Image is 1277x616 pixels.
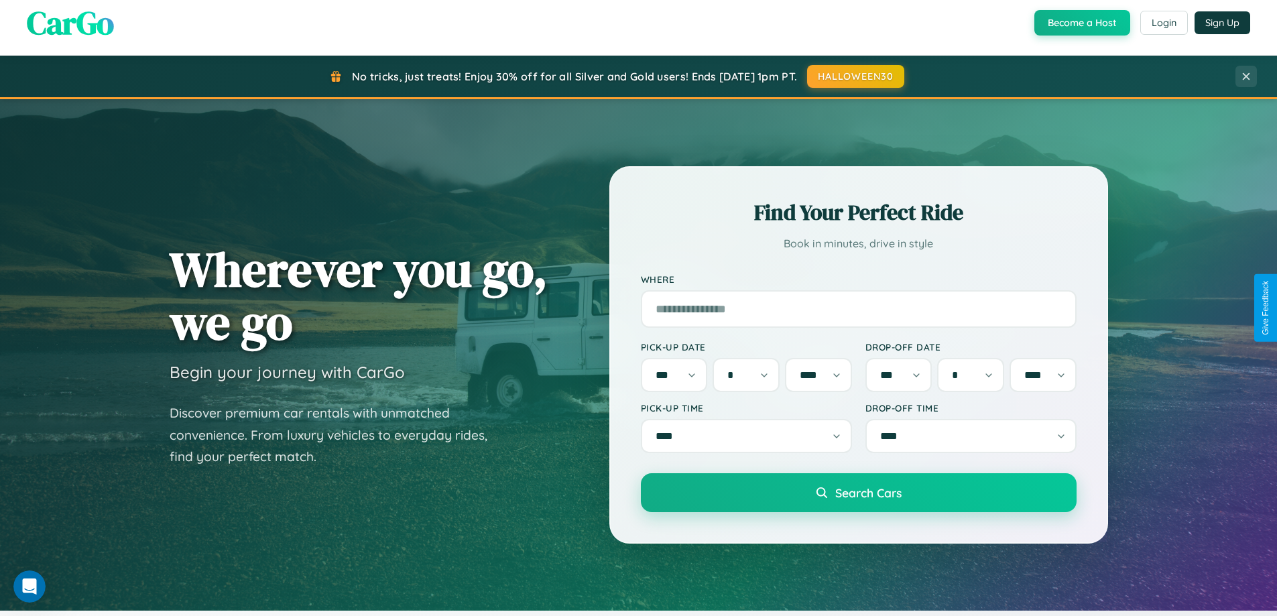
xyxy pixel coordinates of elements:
p: Discover premium car rentals with unmatched convenience. From luxury vehicles to everyday rides, ... [170,402,505,468]
button: Login [1140,11,1188,35]
button: HALLOWEEN30 [807,65,904,88]
span: Search Cars [835,485,902,500]
label: Drop-off Date [865,341,1077,353]
h3: Begin your journey with CarGo [170,362,405,382]
button: Become a Host [1034,10,1130,36]
button: Sign Up [1195,11,1250,34]
span: No tricks, just treats! Enjoy 30% off for all Silver and Gold users! Ends [DATE] 1pm PT. [352,70,797,83]
p: Book in minutes, drive in style [641,234,1077,253]
h1: Wherever you go, we go [170,243,548,349]
h2: Find Your Perfect Ride [641,198,1077,227]
div: Give Feedback [1261,281,1270,335]
iframe: Intercom live chat [13,570,46,603]
label: Pick-up Time [641,402,852,414]
label: Drop-off Time [865,402,1077,414]
label: Where [641,273,1077,285]
span: CarGo [27,1,114,45]
label: Pick-up Date [641,341,852,353]
button: Search Cars [641,473,1077,512]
